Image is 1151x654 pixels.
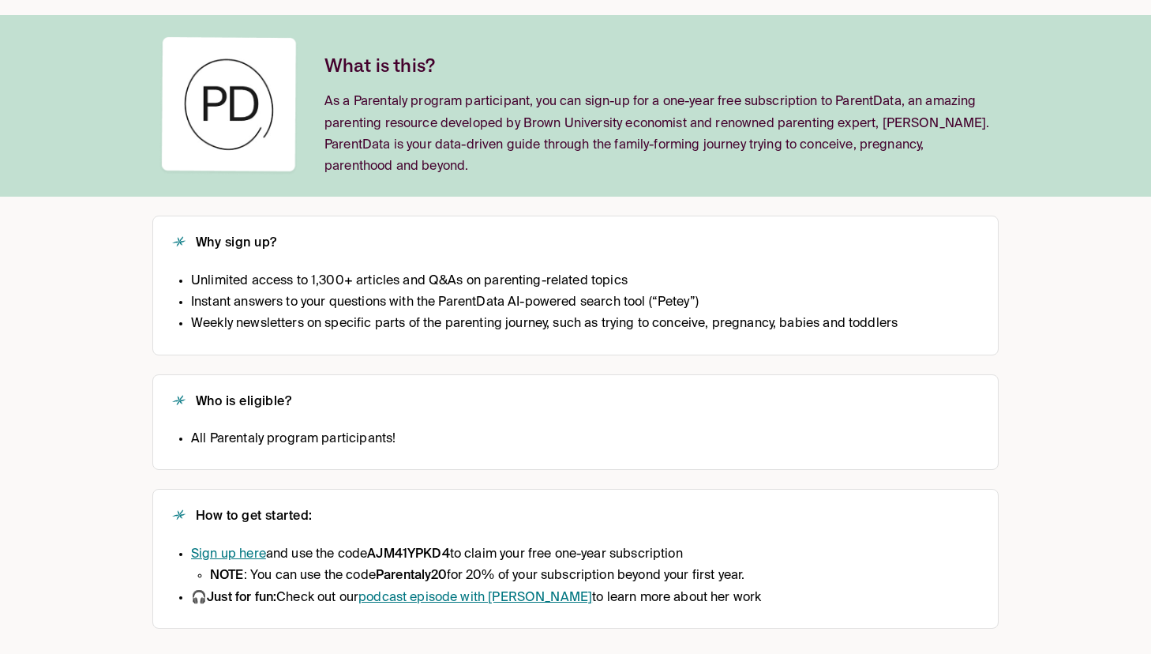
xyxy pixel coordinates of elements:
[191,544,761,587] li: and use the code to claim your free one-year subscription
[191,271,898,292] li: Unlimited access to 1,300+ articles and Q&As on parenting-related topics
[324,92,992,178] p: As a Parentaly program participant, you can sign-up for a one-year free subscription to ParentDat...
[196,509,313,525] h2: How to get started:
[207,592,276,604] strong: Just for fun:
[376,569,447,582] strong: Parentaly20
[191,429,396,450] li: All Parentaly program participants!
[196,235,277,252] h2: Why sign up?
[324,54,992,76] h2: What is this?
[191,314,898,335] li: Weekly newsletters on specific parts of the parenting journey, such as trying to conceive, pregna...
[191,548,266,561] a: Sign up here
[210,569,244,582] strong: NOTE
[196,394,291,411] h2: Who is eligible?
[367,548,450,561] strong: AJM41YPKD4
[191,588,761,609] li: 🎧 Check out our to learn more about her work
[191,292,898,314] li: Instant answers to your questions with the ParentData AI-powered search tool (“Petey”)
[358,592,592,604] a: podcast episode with [PERSON_NAME]
[210,566,761,587] li: : You can use the code for 20% of your subscription beyond your first year.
